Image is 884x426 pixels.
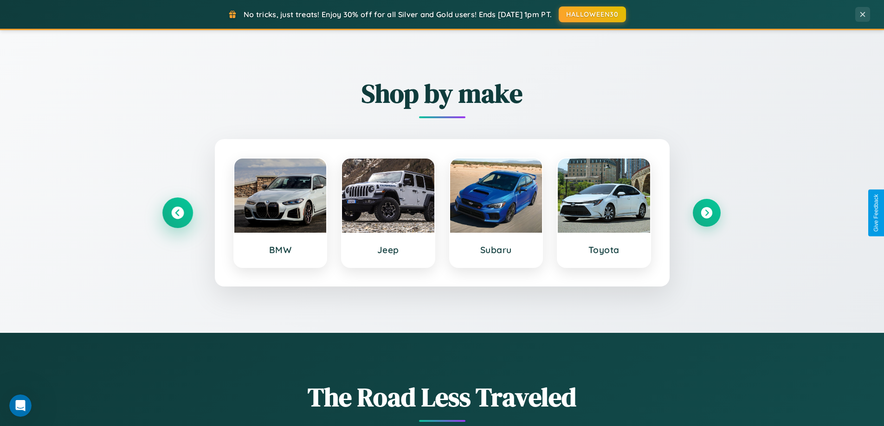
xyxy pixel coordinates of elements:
[351,244,425,255] h3: Jeep
[244,10,552,19] span: No tricks, just treats! Enjoy 30% off for all Silver and Gold users! Ends [DATE] 1pm PT.
[459,244,533,255] h3: Subaru
[9,394,32,417] iframe: Intercom live chat
[244,244,317,255] h3: BMW
[873,194,879,232] div: Give Feedback
[164,379,721,415] h1: The Road Less Traveled
[164,76,721,111] h2: Shop by make
[559,6,626,22] button: HALLOWEEN30
[567,244,641,255] h3: Toyota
